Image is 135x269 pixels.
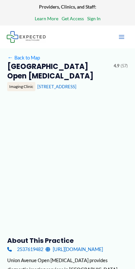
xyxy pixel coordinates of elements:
span: 4.9 [114,62,119,70]
div: Imaging Clinic [7,82,35,91]
a: [STREET_ADDRESS] [37,84,76,89]
a: Learn More [35,14,58,23]
a: ←Back to Map [7,53,40,62]
a: 2537619482 [7,245,43,254]
a: Get Access [62,14,84,23]
span: (57) [121,62,128,70]
span: ← [7,55,13,60]
button: Main menu toggle [115,30,128,44]
h3: About this practice [7,236,127,245]
img: Expected Healthcare Logo - side, dark font, small [7,31,46,42]
h2: [GEOGRAPHIC_DATA] Open [MEDICAL_DATA] [7,62,109,81]
strong: Providers, Clinics, and Staff: [39,4,96,9]
a: Sign In [87,14,101,23]
a: [URL][DOMAIN_NAME] [46,245,103,254]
